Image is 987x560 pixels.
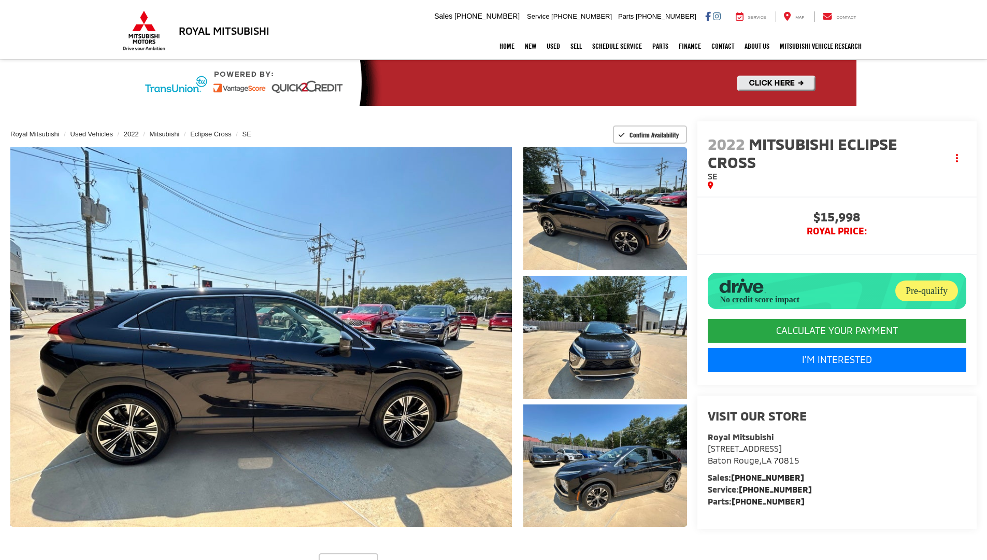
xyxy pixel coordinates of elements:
[190,130,231,138] a: Eclipse Cross
[748,15,766,20] span: Service
[494,33,520,59] a: Home
[762,455,771,465] span: LA
[775,33,867,59] a: Mitsubishi Vehicle Research
[520,33,541,59] a: New
[705,12,711,20] a: Facebook: Click to visit our Facebook page
[948,149,966,167] button: Actions
[708,348,966,372] a: I'm Interested
[5,145,517,529] img: 2022 Mitsubishi Eclipse Cross SE
[242,130,251,138] a: SE
[776,11,812,22] a: Map
[521,403,688,528] img: 2022 Mitsubishi Eclipse Cross SE
[521,146,688,271] img: 2022 Mitsubishi Eclipse Cross SE
[795,15,804,20] span: Map
[131,60,856,106] img: Quick2Credit
[708,443,799,465] a: [STREET_ADDRESS] Baton Rouge,LA 70815
[618,12,634,20] span: Parts
[551,12,612,20] span: [PHONE_NUMBER]
[814,11,864,22] a: Contact
[587,33,647,59] a: Schedule Service: Opens in a new tab
[630,131,679,139] span: Confirm Availability
[708,432,774,442] strong: Royal Mitsubishi
[739,33,775,59] a: About Us
[708,134,897,171] span: Mitsubishi Eclipse Cross
[70,130,113,138] a: Used Vehicles
[708,226,966,236] span: Royal PRICE:
[121,10,167,51] img: Mitsubishi
[708,211,966,226] span: $15,998
[774,455,799,465] span: 70815
[732,496,805,506] a: [PHONE_NUMBER]
[613,125,687,144] button: Confirm Availability
[708,484,812,494] strong: Service:
[739,484,812,494] a: [PHONE_NUMBER]
[565,33,587,59] a: Sell
[150,130,180,138] a: Mitsubishi
[728,11,774,22] a: Service
[523,404,687,527] a: Expand Photo 3
[674,33,706,59] a: Finance
[713,12,721,20] a: Instagram: Click to visit our Instagram page
[708,496,805,506] strong: Parts:
[10,130,60,138] a: Royal Mitsubishi
[647,33,674,59] a: Parts: Opens in a new tab
[179,25,269,36] h3: Royal Mitsubishi
[836,15,856,20] span: Contact
[434,12,452,20] span: Sales
[523,147,687,270] a: Expand Photo 1
[956,154,958,162] span: dropdown dots
[636,12,696,20] span: [PHONE_NUMBER]
[521,274,688,400] img: 2022 Mitsubishi Eclipse Cross SE
[10,147,512,527] a: Expand Photo 0
[708,443,782,453] span: [STREET_ADDRESS]
[527,12,549,20] span: Service
[124,130,139,138] a: 2022
[731,472,804,482] a: [PHONE_NUMBER]
[708,134,745,153] span: 2022
[708,409,966,423] h2: Visit our Store
[708,455,799,465] span: ,
[454,12,520,20] span: [PHONE_NUMBER]
[706,33,739,59] a: Contact
[708,472,804,482] strong: Sales:
[523,276,687,399] a: Expand Photo 2
[541,33,565,59] a: Used
[708,171,718,181] span: SE
[708,319,966,343] : CALCULATE YOUR PAYMENT
[708,455,759,465] span: Baton Rouge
